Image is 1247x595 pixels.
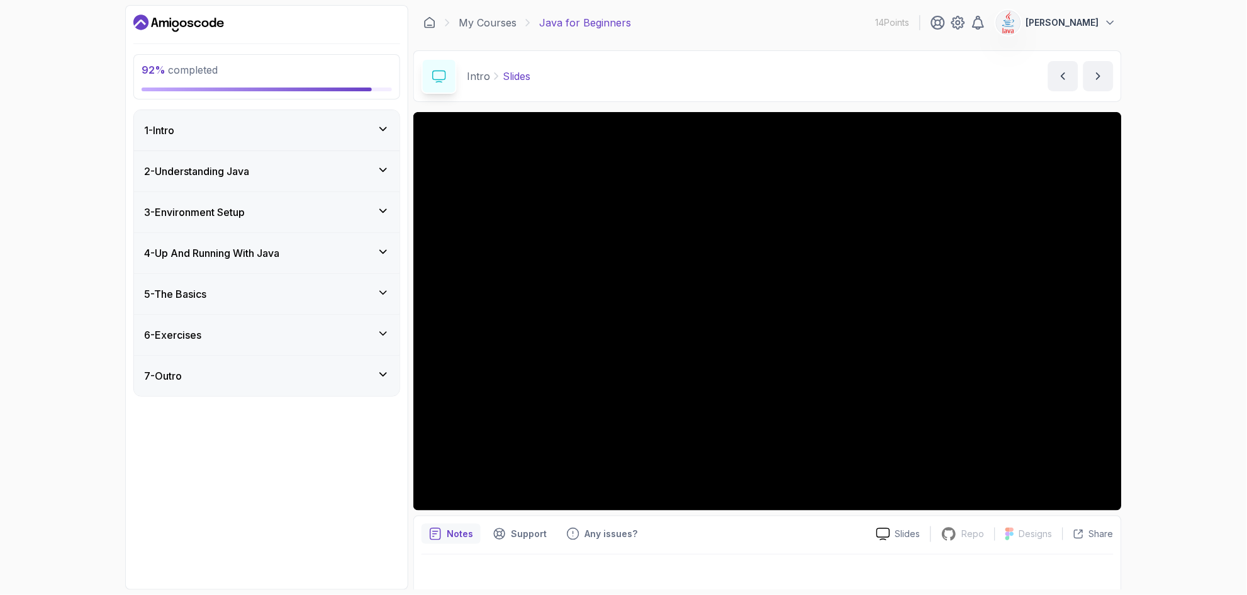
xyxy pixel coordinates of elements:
button: 6-Exercises [134,315,400,355]
a: Dashboard [133,13,224,33]
button: notes button [422,524,481,544]
span: 92 % [142,64,165,76]
button: previous content [1048,61,1078,91]
h3: 1 - Intro [144,123,174,138]
button: 2-Understanding Java [134,151,400,191]
p: Designs [1019,528,1053,540]
button: user profile image[PERSON_NAME] [996,10,1117,35]
h3: 2 - Understanding Java [144,164,249,179]
p: Java for Beginners [539,15,631,30]
p: Slides [503,69,530,84]
h3: 3 - Environment Setup [144,205,245,220]
a: My Courses [459,15,517,30]
p: Notes [447,528,473,540]
button: 4-Up And Running With Java [134,233,400,273]
img: user profile image [997,11,1021,35]
button: 1-Intro [134,110,400,150]
button: Support button [486,524,554,544]
p: 14 Points [876,16,910,29]
p: Share [1089,528,1114,540]
p: Repo [962,528,985,540]
h3: 7 - Outro [144,368,182,383]
h3: 5 - The Basics [144,286,206,302]
p: Support [511,528,547,540]
p: [PERSON_NAME] [1026,16,1099,29]
h3: 4 - Up And Running With Java [144,246,279,261]
span: completed [142,64,218,76]
button: 7-Outro [134,356,400,396]
button: 5-The Basics [134,274,400,314]
button: Share [1063,528,1114,540]
h3: 6 - Exercises [144,327,201,343]
p: Slides [895,528,920,540]
button: 3-Environment Setup [134,192,400,232]
button: next content [1083,61,1114,91]
button: Feedback button [559,524,645,544]
a: Dashboard [423,16,436,29]
p: Intro [467,69,490,84]
p: Any issues? [584,528,637,540]
a: Slides [866,528,931,541]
